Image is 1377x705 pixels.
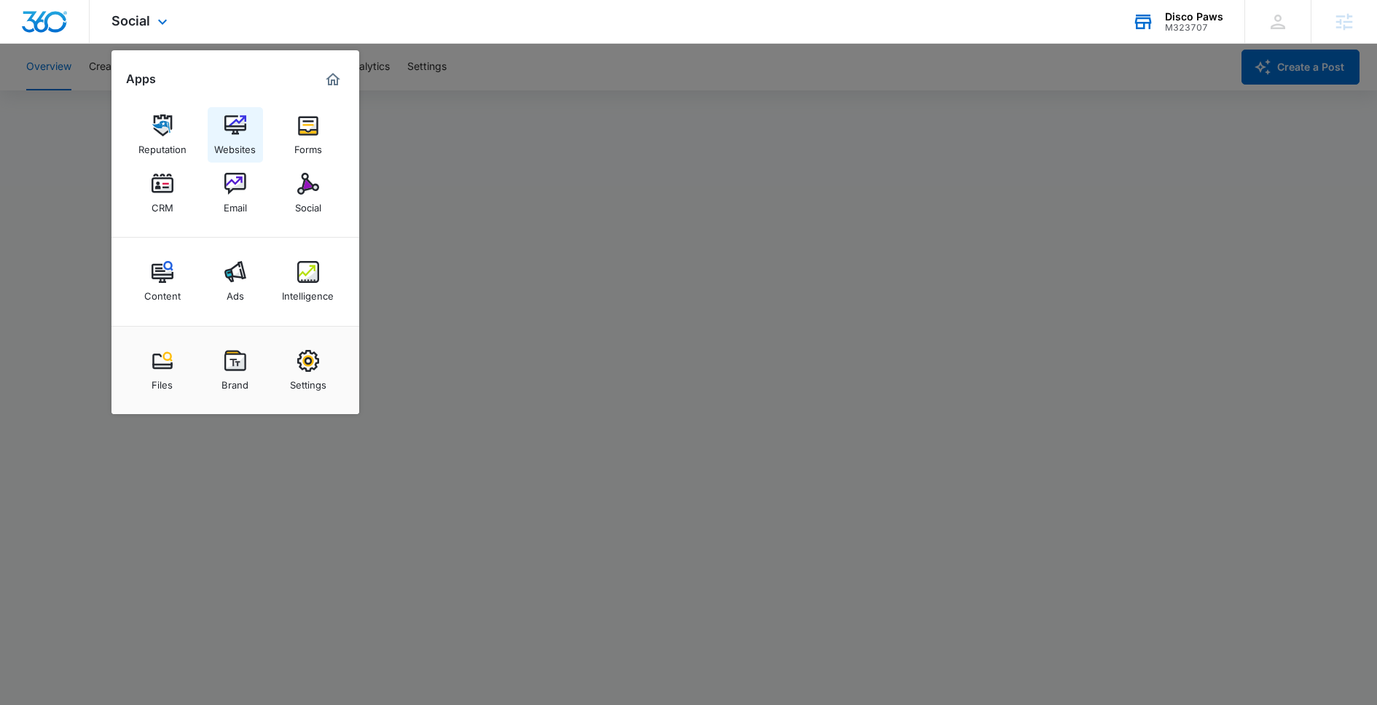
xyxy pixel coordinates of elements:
a: Websites [208,107,263,163]
a: Social [280,165,336,221]
div: Settings [290,372,326,391]
h2: Apps [126,72,156,86]
a: Ads [208,254,263,309]
a: Reputation [135,107,190,163]
div: Content [144,283,181,302]
a: Files [135,343,190,398]
a: Intelligence [280,254,336,309]
div: Email [224,195,247,214]
div: Forms [294,136,322,155]
a: Email [208,165,263,221]
div: Social [295,195,321,214]
a: Forms [280,107,336,163]
a: Content [135,254,190,309]
div: account name [1165,11,1223,23]
div: Files [152,372,173,391]
a: Marketing 360® Dashboard [321,68,345,91]
div: Intelligence [282,283,334,302]
div: CRM [152,195,173,214]
div: account id [1165,23,1223,33]
div: Brand [221,372,248,391]
span: Social [111,13,150,28]
a: CRM [135,165,190,221]
a: Brand [208,343,263,398]
a: Settings [280,343,336,398]
div: Ads [227,283,244,302]
div: Websites [214,136,256,155]
div: Reputation [138,136,187,155]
